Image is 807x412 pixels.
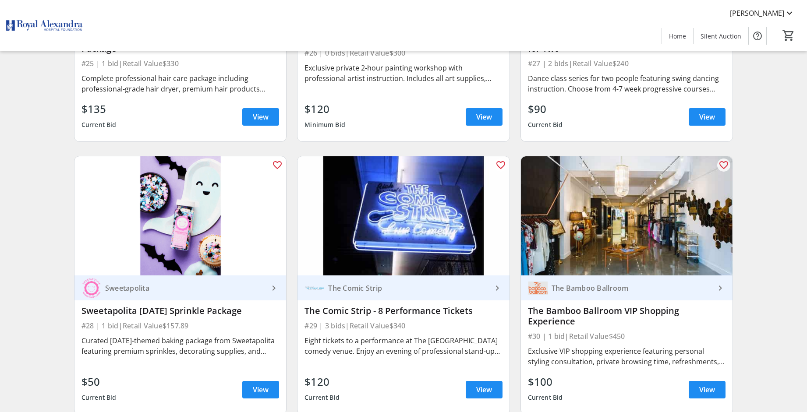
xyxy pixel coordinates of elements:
[304,390,340,405] div: Current Bid
[749,27,766,45] button: Help
[492,283,503,293] mat-icon: keyboard_arrow_right
[5,4,83,47] img: Royal Alexandra Hospital Foundation's Logo
[528,278,548,298] img: The Bamboo Ballroom
[723,6,802,20] button: [PERSON_NAME]
[81,57,279,70] div: #25 | 1 bid | Retail Value $330
[521,275,733,300] a: The Bamboo BallroomThe Bamboo Ballroom
[528,390,563,405] div: Current Bid
[269,283,279,293] mat-icon: keyboard_arrow_right
[528,101,563,117] div: $90
[701,32,741,41] span: Silent Auction
[528,57,726,70] div: #27 | 2 bids | Retail Value $240
[781,28,796,43] button: Cart
[528,306,726,327] div: The Bamboo Ballroom VIP Shopping Experience
[304,47,502,59] div: #26 | 0 bids | Retail Value $300
[669,32,686,41] span: Home
[304,320,502,332] div: #29 | 3 bids | Retail Value $340
[476,112,492,122] span: View
[297,156,509,275] img: The Comic Strip - 8 Performance Tickets
[662,28,693,44] a: Home
[102,284,269,292] div: Sweetapolita
[496,160,506,170] mat-icon: favorite_outline
[325,284,492,292] div: The Comic Strip
[297,275,509,300] a: The Comic StripThe Comic Strip
[689,381,726,398] a: View
[528,346,726,367] div: Exclusive VIP shopping experience featuring personal styling consultation, private browsing time,...
[548,284,715,292] div: The Bamboo Ballroom
[719,160,729,170] mat-icon: favorite_outline
[528,374,563,390] div: $100
[81,306,279,316] div: Sweetapolita [DATE] Sprinkle Package
[304,63,502,84] div: Exclusive private 2-hour painting workshop with professional artist instruction. Includes all art...
[81,117,117,133] div: Current Bid
[715,283,726,293] mat-icon: keyboard_arrow_right
[81,335,279,356] div: Curated [DATE]-themed baking package from Sweetapolita featuring premium sprinkles, decorating su...
[242,108,279,126] a: View
[694,28,748,44] a: Silent Auction
[74,156,286,275] img: Sweetapolita Halloween Sprinkle Package
[81,278,102,298] img: Sweetapolita
[253,384,269,395] span: View
[528,330,726,342] div: #30 | 1 bid | Retail Value $450
[242,381,279,398] a: View
[528,117,563,133] div: Current Bid
[81,374,117,390] div: $50
[466,381,503,398] a: View
[272,160,283,170] mat-icon: favorite_outline
[699,384,715,395] span: View
[304,335,502,356] div: Eight tickets to a performance at The [GEOGRAPHIC_DATA] comedy venue. Enjoy an evening of profess...
[81,320,279,332] div: #28 | 1 bid | Retail Value $157.89
[304,278,325,298] img: The Comic Strip
[81,101,117,117] div: $135
[730,8,784,18] span: [PERSON_NAME]
[81,73,279,94] div: Complete professional hair care package including professional-grade hair dryer, premium hair pro...
[466,108,503,126] a: View
[253,112,269,122] span: View
[304,101,345,117] div: $120
[304,306,502,316] div: The Comic Strip - 8 Performance Tickets
[304,374,340,390] div: $120
[528,73,726,94] div: Dance class series for two people featuring swing dancing instruction. Choose from 4-7 week progr...
[304,117,345,133] div: Minimum Bid
[699,112,715,122] span: View
[521,156,733,275] img: The Bamboo Ballroom VIP Shopping Experience
[476,384,492,395] span: View
[81,390,117,405] div: Current Bid
[689,108,726,126] a: View
[74,275,286,300] a: SweetapolitaSweetapolita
